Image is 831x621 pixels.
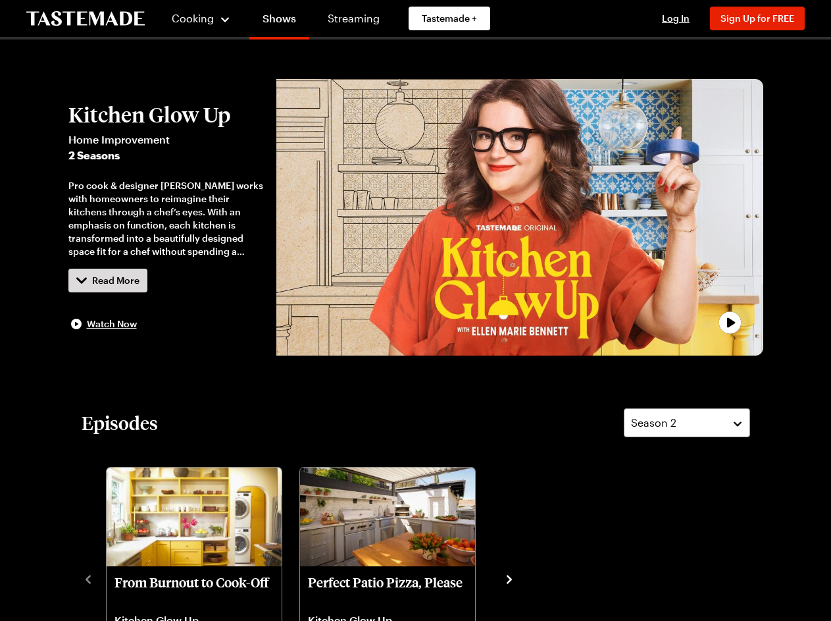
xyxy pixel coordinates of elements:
button: navigate to previous item [82,570,95,586]
button: Log In [649,12,702,25]
a: Tastemade + [409,7,490,30]
img: From Burnout to Cook-Off [107,468,282,566]
h2: Kitchen Glow Up [68,103,264,126]
span: Watch Now [87,317,137,331]
button: Kitchen Glow UpHome Improvement2 SeasonsPro cook & designer [PERSON_NAME] works with homeowners t... [68,103,264,332]
button: Cooking [171,3,231,34]
p: From Burnout to Cook-Off [114,574,274,606]
span: Season 2 [631,415,676,431]
button: Season 2 [624,408,750,437]
div: Pro cook & designer [PERSON_NAME] works with homeowners to reimagine their kitchens through a che... [68,179,264,258]
button: navigate to next item [503,570,516,586]
span: 2 Seasons [68,148,264,163]
button: play trailer [276,79,763,356]
img: Kitchen Glow Up [276,79,763,356]
span: Log In [662,13,690,24]
img: Perfect Patio Pizza, Please [300,468,475,566]
h2: Episodes [82,411,158,435]
a: To Tastemade Home Page [26,11,145,26]
button: Sign Up for FREE [710,7,805,30]
a: Shows [249,3,309,40]
span: Home Improvement [68,132,264,148]
span: Read More [92,274,139,287]
span: Tastemade + [422,12,477,25]
p: Perfect Patio Pizza, Please [308,574,467,606]
button: Read More [68,269,147,292]
span: Sign Up for FREE [720,13,794,24]
span: Cooking [172,12,214,24]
